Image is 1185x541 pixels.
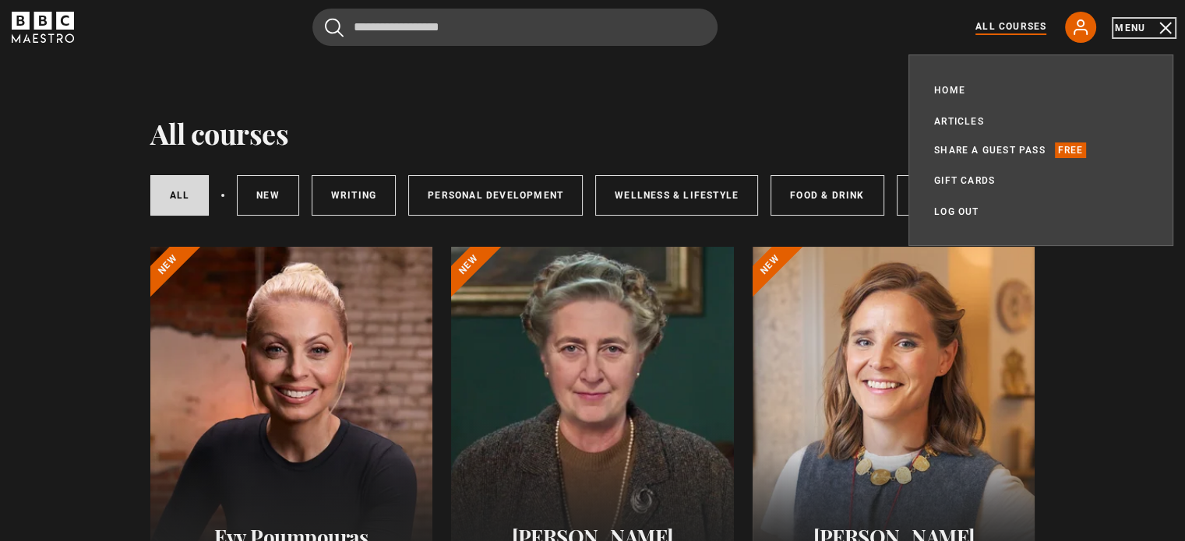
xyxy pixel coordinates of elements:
[595,175,758,216] a: Wellness & Lifestyle
[325,18,344,37] button: Submit the search query
[150,175,210,216] a: All
[934,142,1046,158] a: Share a guest pass
[237,175,299,216] a: New
[150,117,289,149] h1: All courses
[934,83,965,98] a: Home
[408,175,583,216] a: Personal Development
[934,204,979,220] a: Log out
[12,12,74,43] svg: BBC Maestro
[1055,142,1087,158] p: Free
[1115,20,1173,36] button: Toggle navigation
[312,9,718,46] input: Search
[897,175,1063,216] a: Music, Film & Theatre
[934,114,984,129] a: Articles
[312,175,396,216] a: Writing
[771,175,883,216] a: Food & Drink
[934,173,995,188] a: Gift Cards
[975,19,1046,35] a: All Courses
